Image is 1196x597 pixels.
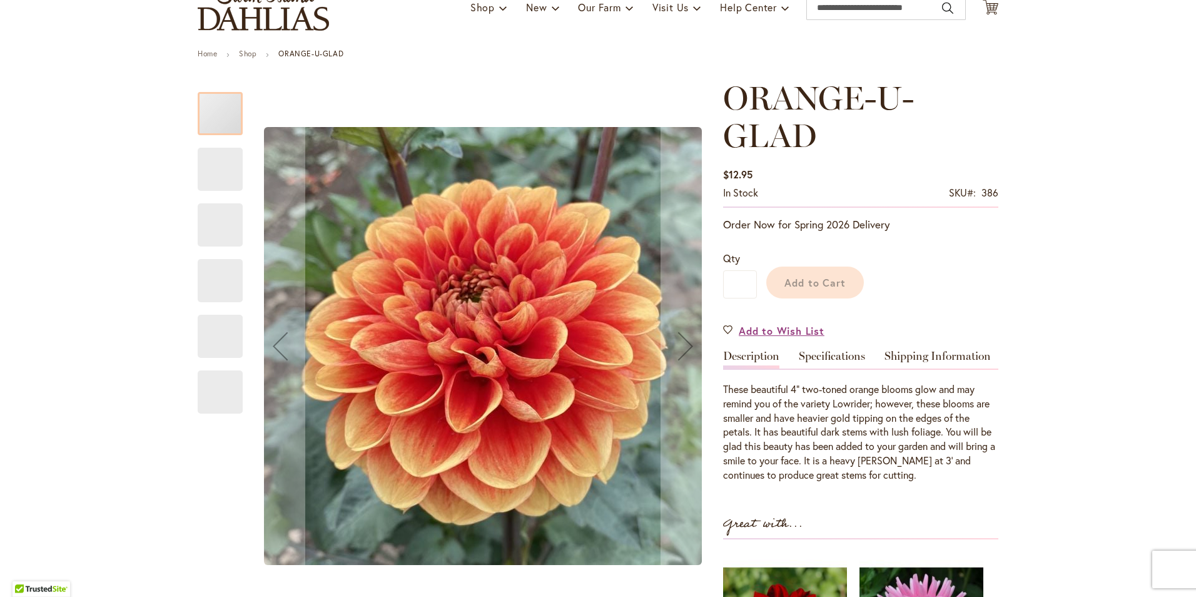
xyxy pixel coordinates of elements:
div: Orange-U-Glad [198,191,255,247]
img: Orange-U-Glad [264,127,702,565]
a: Home [198,49,217,58]
span: Add to Wish List [739,324,824,338]
div: Detailed Product Info [723,350,998,482]
span: Shop [470,1,495,14]
div: These beautiful 4” two-toned orange blooms glow and may remind you of the variety Lowrider; howev... [723,382,998,482]
strong: ORANGE-U-GLAD [278,49,343,58]
div: 386 [981,186,998,200]
div: Orange-U-Glad [198,302,255,358]
strong: Great with... [723,514,803,534]
span: ORANGE-U-GLAD [723,78,914,155]
a: Specifications [799,350,865,369]
strong: SKU [949,186,976,199]
a: Description [723,350,779,369]
span: Visit Us [652,1,689,14]
div: Orange-U-Glad [198,79,255,135]
span: In stock [723,186,758,199]
a: Shop [239,49,256,58]
a: Add to Wish List [723,324,824,338]
div: Orange-U-Glad [198,247,255,302]
p: Order Now for Spring 2026 Delivery [723,217,998,232]
a: Shipping Information [884,350,991,369]
span: Help Center [720,1,777,14]
span: Our Farm [578,1,621,14]
div: Availability [723,186,758,200]
div: Orange-U-Glad [198,135,255,191]
div: Orange-U-Glad [198,358,243,414]
span: New [526,1,547,14]
iframe: Launch Accessibility Center [9,553,44,588]
span: Qty [723,252,740,265]
span: $12.95 [723,168,753,181]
